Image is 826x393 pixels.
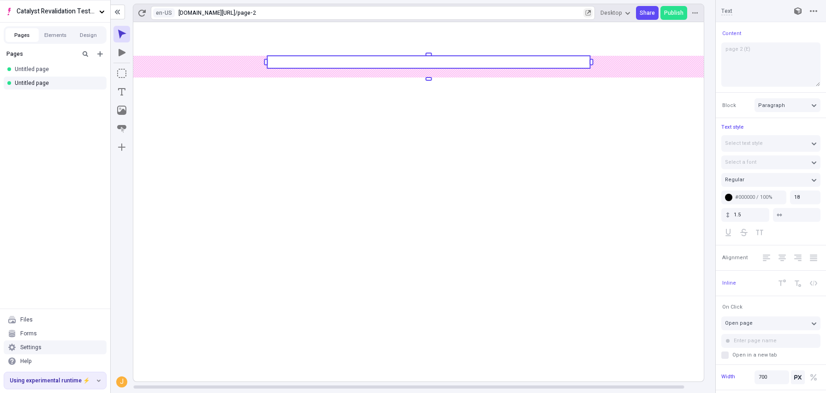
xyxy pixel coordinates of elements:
span: Paragraph [758,101,785,109]
span: Regular [725,176,744,184]
button: Alignment [720,252,749,263]
button: Inline [720,278,738,289]
button: Box [113,65,130,82]
button: On Click [720,302,744,313]
button: Open locale picker [153,8,175,18]
div: / [235,9,238,17]
button: Superscript [775,276,789,290]
button: Pages [6,28,39,42]
button: Center Align [775,251,789,265]
button: #000000 / 100% [721,191,786,204]
span: On Click [722,304,743,310]
button: Elements [39,28,72,42]
div: Help [20,357,32,365]
span: Desktop [600,9,622,17]
span: Content [722,30,741,37]
button: Text [113,83,130,100]
span: Block [722,102,736,109]
textarea: page 2 (E) [721,42,820,87]
div: Settings [20,344,42,351]
span: Open page [725,319,753,327]
span: Share [640,9,655,17]
button: Open page [721,316,820,330]
button: Publish [660,6,687,20]
button: Desktop [597,6,634,20]
button: Right Align [791,251,805,265]
button: Pixels [791,370,805,384]
button: Select a font [721,155,820,169]
div: Untitled page [15,79,99,87]
div: page-2 [238,9,583,17]
div: Forms [20,330,37,337]
button: Select text style [721,135,820,152]
button: Button [113,120,130,137]
div: #000000 / 100% [735,194,783,201]
button: Block [720,100,738,111]
button: Subscript [791,276,805,290]
button: Add new [95,48,106,60]
div: Pages [6,50,76,58]
button: Image [113,102,130,119]
span: Alignment [722,254,748,261]
button: Using experimental runtime ⚡️ [4,372,106,389]
span: Inline [722,280,736,286]
span: Select text style [725,139,763,147]
div: Untitled page [15,65,99,73]
span: Select a font [725,158,756,166]
input: Text [721,7,782,15]
span: Publish [664,9,683,17]
input: Enter page name [721,334,820,348]
span: en-US [156,9,172,17]
label: Open in a new tab [721,351,820,359]
div: J [117,377,126,387]
span: Text style [721,123,743,131]
span: Catalyst Revalidation Testing [17,6,95,17]
button: Share [636,6,659,20]
span: Using experimental runtime ⚡️ [10,377,95,384]
button: Paragraph [755,98,820,112]
div: [URL][DOMAIN_NAME] [178,9,235,17]
button: Content [720,28,743,39]
button: Percentage [807,370,820,384]
span: Width [721,373,735,381]
button: Left Align [760,251,773,265]
button: Code [807,276,820,290]
button: Justify [807,251,820,265]
button: Regular [721,173,820,187]
div: Files [20,316,33,323]
button: Design [72,28,105,42]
